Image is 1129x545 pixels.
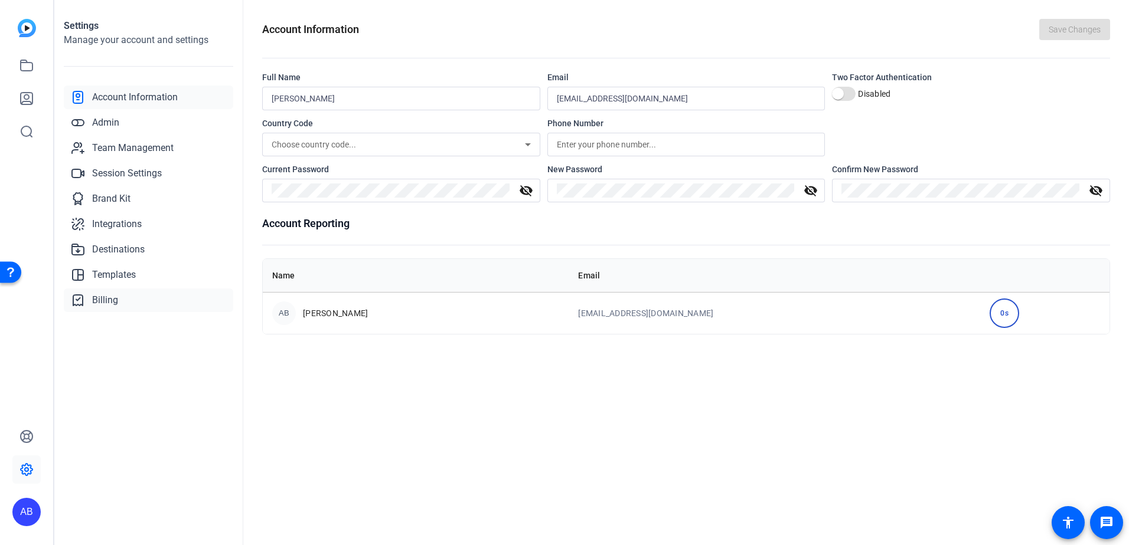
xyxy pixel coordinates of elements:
mat-icon: accessibility [1061,516,1075,530]
a: Templates [64,263,233,287]
th: Email [569,259,980,292]
a: Destinations [64,238,233,261]
a: Integrations [64,212,233,236]
div: New Password [547,163,825,175]
mat-icon: visibility_off [512,183,540,198]
span: Templates [92,268,136,282]
div: Email [547,71,825,83]
div: Country Code [262,117,540,129]
a: Brand Kit [64,187,233,211]
div: Full Name [262,71,540,83]
span: Billing [92,293,118,307]
a: Team Management [64,136,233,160]
input: Enter your email... [557,91,816,106]
span: Account Information [92,90,178,104]
span: Integrations [92,217,142,231]
a: Billing [64,288,233,312]
mat-icon: visibility_off [1082,183,1110,198]
a: Account Information [64,86,233,109]
div: AB [12,498,41,526]
mat-icon: visibility_off [797,183,825,198]
h2: Manage your account and settings [64,33,233,47]
img: blue-gradient.svg [18,19,36,37]
input: Enter your phone number... [557,137,816,152]
span: Admin [92,116,119,130]
span: [PERSON_NAME] [303,307,368,319]
div: Current Password [262,163,540,175]
a: Session Settings [64,162,233,185]
mat-icon: message [1099,516,1114,530]
div: AB [272,301,296,325]
h1: Account Information [262,21,359,38]
div: 0s [990,298,1019,328]
input: Enter your name... [272,91,531,106]
label: Disabled [856,88,890,100]
span: Choose country code... [272,140,356,149]
span: Brand Kit [92,192,130,206]
span: Team Management [92,141,174,155]
div: Two Factor Authentication [832,71,1110,83]
h1: Settings [64,19,233,33]
span: Destinations [92,242,145,257]
td: [EMAIL_ADDRESS][DOMAIN_NAME] [569,292,980,334]
div: Phone Number [547,117,825,129]
a: Admin [64,111,233,134]
div: Confirm New Password [832,163,1110,175]
span: Session Settings [92,166,162,180]
th: Name [263,259,569,292]
h1: Account Reporting [262,215,1110,232]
